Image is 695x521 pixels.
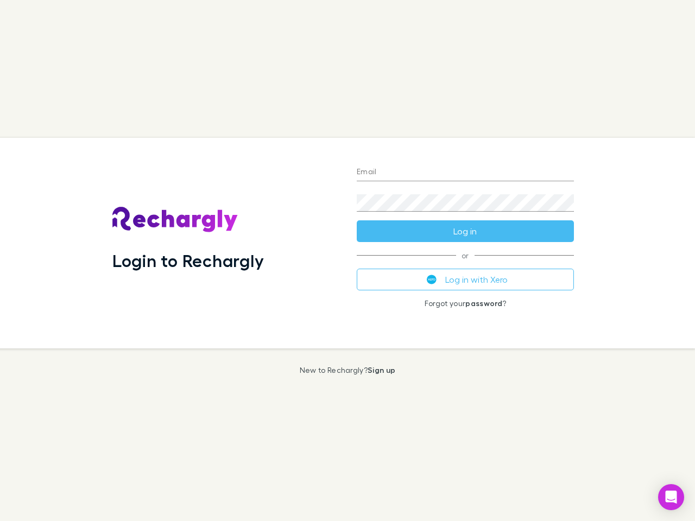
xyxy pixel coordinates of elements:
p: New to Rechargly? [300,366,396,374]
img: Rechargly's Logo [112,207,238,233]
p: Forgot your ? [357,299,574,308]
button: Log in [357,220,574,242]
img: Xero's logo [427,275,437,284]
h1: Login to Rechargly [112,250,264,271]
a: Sign up [368,365,395,374]
div: Open Intercom Messenger [658,484,684,510]
button: Log in with Xero [357,269,574,290]
a: password [465,298,502,308]
span: or [357,255,574,256]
